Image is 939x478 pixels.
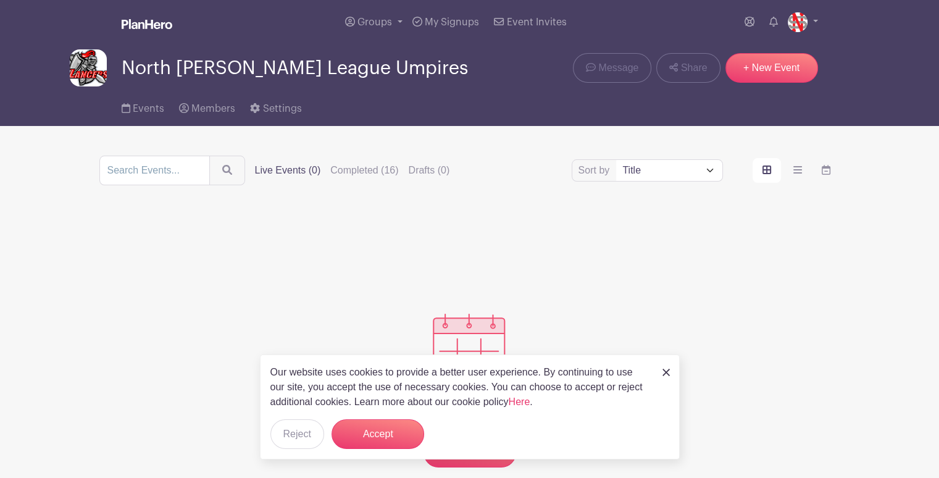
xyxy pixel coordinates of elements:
span: Groups [357,17,392,27]
span: Share [681,61,707,75]
button: Accept [332,419,424,449]
span: Events [133,104,164,114]
button: Reject [270,419,324,449]
p: Our website uses cookies to provide a better user experience. By continuing to use our site, you ... [270,365,649,409]
img: index.jpg [70,49,107,86]
a: Settings [250,86,301,126]
label: Live Events (0) [255,163,321,178]
input: Search Events... [99,156,210,185]
label: Sort by [578,163,614,178]
span: Event Invites [507,17,567,27]
a: Message [573,53,651,83]
img: events_empty-56550af544ae17c43cc50f3ebafa394433d06d5f1891c01edc4b5d1d59cfda54.svg [409,314,530,384]
a: Here [509,396,530,407]
label: Completed (16) [330,163,398,178]
a: Share [656,53,720,83]
span: North [PERSON_NAME] League Umpires [122,58,468,78]
img: close_button-5f87c8562297e5c2d7936805f587ecaba9071eb48480494691a3f1689db116b3.svg [662,369,670,376]
a: + New Event [725,53,818,83]
img: 5a14fba6741d3.webp [788,12,808,32]
label: Drafts (0) [409,163,450,178]
div: filters [255,163,450,178]
a: Members [179,86,235,126]
span: Settings [263,104,302,114]
a: Events [122,86,164,126]
img: logo_white-6c42ec7e38ccf1d336a20a19083b03d10ae64f83f12c07503d8b9e83406b4c7d.svg [122,19,172,29]
span: Members [191,104,235,114]
span: My Signups [425,17,479,27]
span: Message [598,61,638,75]
div: order and view [753,158,840,183]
